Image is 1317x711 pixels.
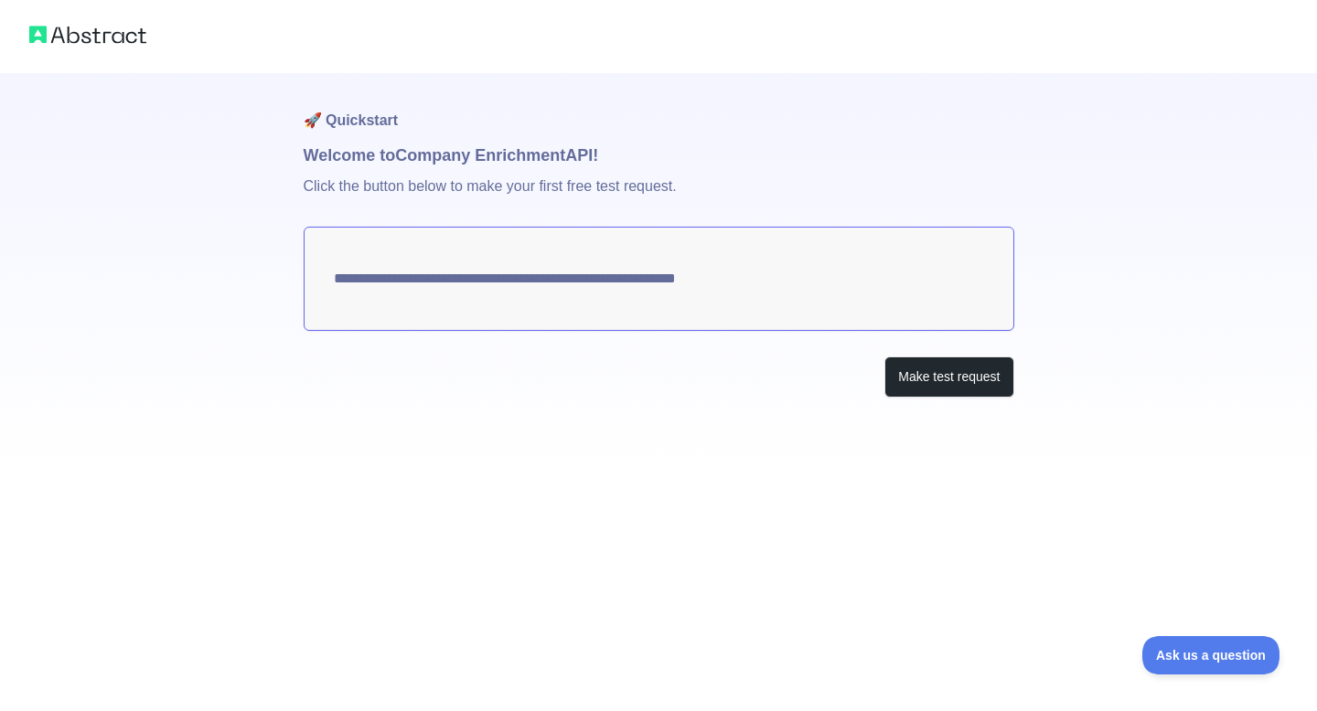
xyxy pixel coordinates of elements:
iframe: Toggle Customer Support [1142,636,1280,674]
h1: 🚀 Quickstart [304,73,1014,143]
button: Make test request [884,356,1013,398]
img: Abstract logo [29,22,146,48]
h1: Welcome to Company Enrichment API! [304,143,1014,168]
p: Click the button below to make your first free test request. [304,168,1014,227]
